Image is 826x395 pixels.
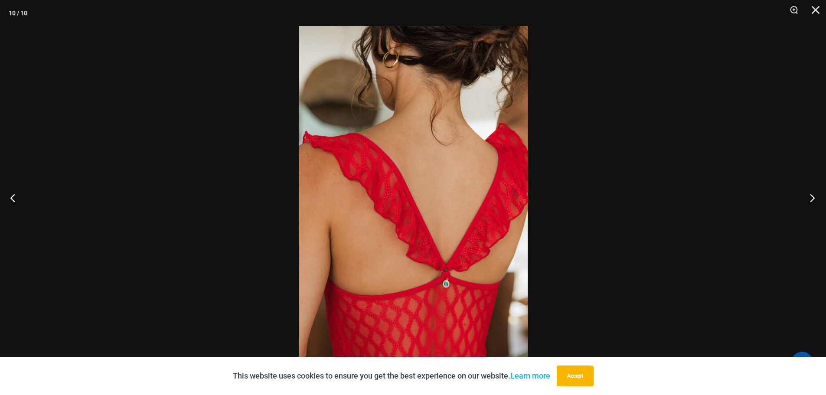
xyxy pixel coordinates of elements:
p: This website uses cookies to ensure you get the best experience on our website. [233,369,550,382]
div: 10 / 10 [9,7,27,20]
a: Learn more [510,371,550,380]
img: Sometimes Red 587 Dress 07 [299,26,528,369]
button: Accept [557,366,594,386]
button: Next [793,176,826,219]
